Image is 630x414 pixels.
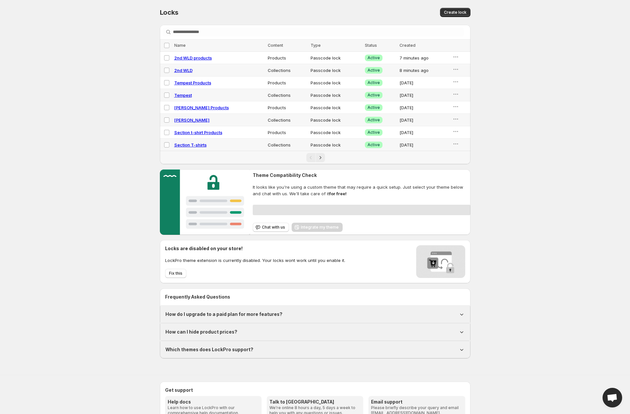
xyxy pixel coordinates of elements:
[398,89,451,101] td: [DATE]
[371,399,462,405] h3: Email support
[367,117,380,123] span: Active
[329,191,347,196] strong: for free!
[165,387,465,393] h2: Get support
[165,257,345,264] p: LockPro theme extension is currently disabled. Your locks wont work until you enable it.
[169,271,182,276] span: Fix this
[165,294,465,300] h2: Frequently Asked Questions
[398,126,451,139] td: [DATE]
[165,329,237,335] h1: How can I hide product prices?
[309,114,363,126] td: Passcode lock
[603,388,622,407] div: Open chat
[174,80,211,85] a: Tempest Products
[174,43,186,48] span: Name
[174,55,212,60] a: 2nd WLD products
[266,89,309,101] td: Collections
[160,169,250,235] img: Customer support
[367,142,380,147] span: Active
[398,101,451,114] td: [DATE]
[165,269,186,278] button: Fix this
[160,151,470,164] nav: Pagination
[444,10,467,15] span: Create lock
[266,64,309,77] td: Collections
[367,80,380,85] span: Active
[174,68,193,73] a: 2nd WLD
[174,130,222,135] a: Section t-shirt Products
[398,77,451,89] td: [DATE]
[266,114,309,126] td: Collections
[253,172,470,179] h2: Theme Compatibility Check
[367,68,380,73] span: Active
[253,223,289,232] button: Chat with us
[174,105,229,110] a: [PERSON_NAME] Products
[165,346,253,353] h1: Which themes does LockPro support?
[398,64,451,77] td: 8 minutes ago
[262,225,285,230] span: Chat with us
[398,139,451,151] td: [DATE]
[309,101,363,114] td: Passcode lock
[168,399,259,405] h3: Help docs
[266,52,309,64] td: Products
[174,142,207,147] a: Section T-shirts
[174,93,192,98] a: Tempest
[266,77,309,89] td: Products
[160,9,179,16] span: Locks
[269,399,361,405] h3: Talk to [GEOGRAPHIC_DATA]
[266,101,309,114] td: Products
[365,43,377,48] span: Status
[309,52,363,64] td: Passcode lock
[398,52,451,64] td: 7 minutes ago
[266,139,309,151] td: Collections
[367,55,380,60] span: Active
[268,43,283,48] span: Content
[309,126,363,139] td: Passcode lock
[309,77,363,89] td: Passcode lock
[253,184,470,197] span: It looks like you're using a custom theme that may require a quick setup. Just select your theme ...
[367,130,380,135] span: Active
[309,89,363,101] td: Passcode lock
[311,43,321,48] span: Type
[367,105,380,110] span: Active
[174,117,210,123] a: [PERSON_NAME]
[440,8,470,17] button: Create lock
[398,114,451,126] td: [DATE]
[165,311,282,318] h1: How do I upgrade to a paid plan for more features?
[309,64,363,77] td: Passcode lock
[309,139,363,151] td: Passcode lock
[316,153,325,162] button: Next
[266,126,309,139] td: Products
[400,43,416,48] span: Created
[367,93,380,98] span: Active
[165,245,345,252] h2: Locks are disabled on your store!
[416,245,465,278] img: Locks disabled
